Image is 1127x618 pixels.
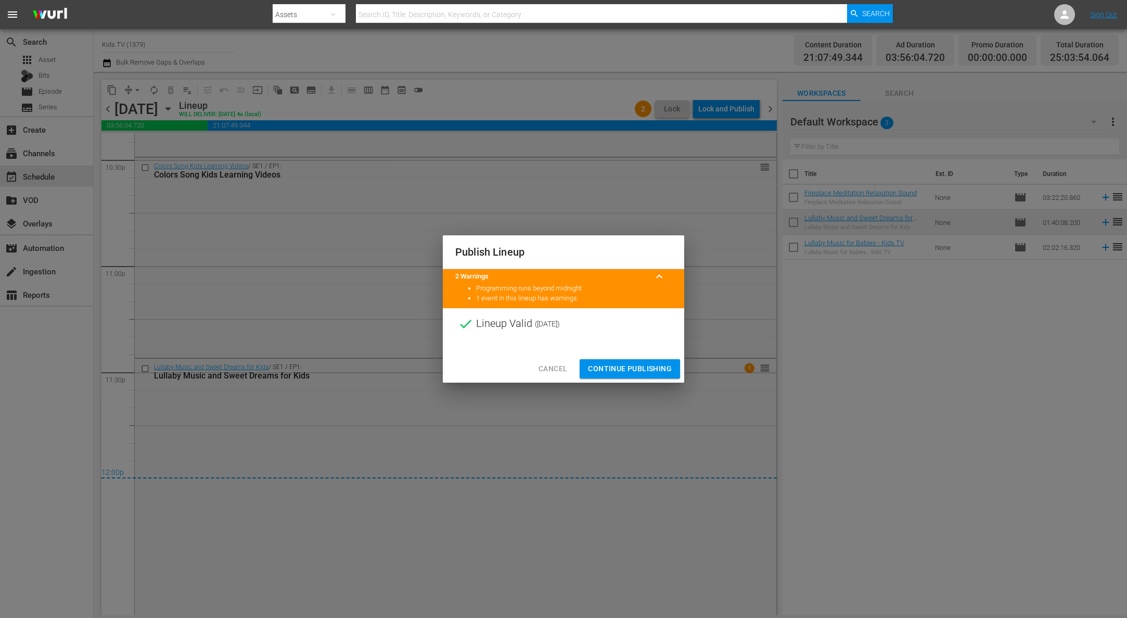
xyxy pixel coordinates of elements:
[455,272,647,282] title: 2 Warnings
[443,308,684,339] div: Lineup Valid
[588,362,672,375] span: Continue Publishing
[476,284,672,294] li: Programming runs beyond midnight
[476,294,672,304] li: 1 event in this lineup has warnings.
[647,264,672,289] button: keyboard_arrow_up
[535,316,560,332] span: ( [DATE] )
[653,270,665,283] span: keyboard_arrow_up
[580,359,680,379] button: Continue Publishing
[1090,10,1117,19] a: Sign Out
[455,244,672,260] h2: Publish Lineup
[530,359,575,379] button: Cancel
[6,8,19,21] span: menu
[862,4,890,23] span: Search
[539,362,567,375] span: Cancel
[25,3,75,27] img: ans4CAIJ8jUAAAAAAAAAAAAAAAAAAAAAAAAgQb4GAAAAAAAAAAAAAAAAAAAAAAAAJMjXAAAAAAAAAAAAAAAAAAAAAAAAgAT5G...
